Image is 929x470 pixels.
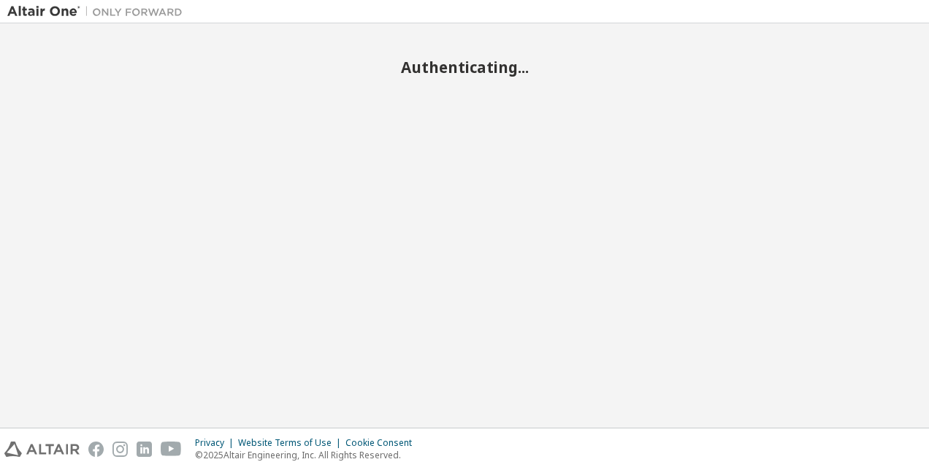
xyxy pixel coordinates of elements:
img: Altair One [7,4,190,19]
p: © 2025 Altair Engineering, Inc. All Rights Reserved. [195,449,421,461]
img: instagram.svg [112,442,128,457]
div: Privacy [195,437,238,449]
img: linkedin.svg [137,442,152,457]
div: Website Terms of Use [238,437,345,449]
img: facebook.svg [88,442,104,457]
h2: Authenticating... [7,58,922,77]
img: altair_logo.svg [4,442,80,457]
div: Cookie Consent [345,437,421,449]
img: youtube.svg [161,442,182,457]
